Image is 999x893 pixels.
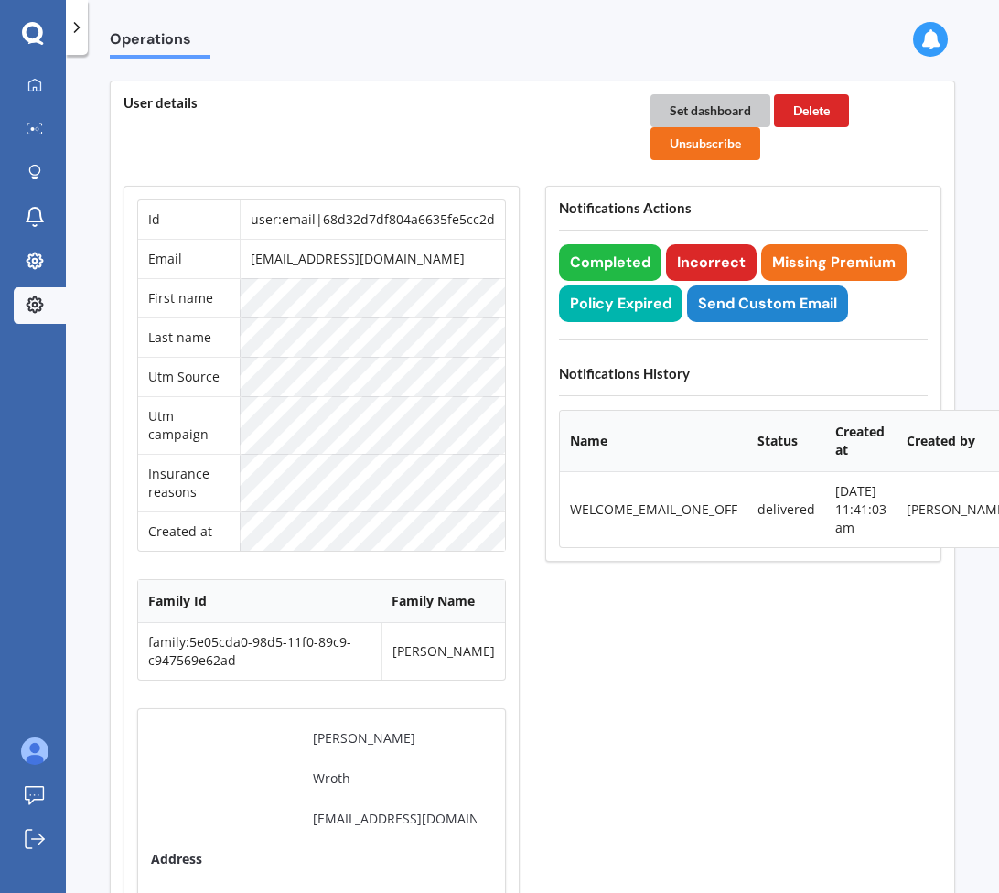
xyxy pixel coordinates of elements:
span: Address [151,850,287,868]
td: Created at [138,511,240,551]
h4: Notifications History [559,365,928,382]
td: Utm Source [138,357,240,396]
button: Delete [774,94,849,127]
th: Name [560,411,747,472]
td: Id [138,200,240,239]
td: WELCOME_EMAIL_ONE_OFF [560,472,747,547]
th: Status [747,411,825,472]
td: [EMAIL_ADDRESS][DOMAIN_NAME] [240,239,505,278]
img: ALV-UjU6YHOUIM1AGx_4vxbOkaOq-1eqc8a3URkVIJkc_iWYmQ98kTe7fc9QMVOBV43MoXmOPfWPN7JjnmUwLuIGKVePaQgPQ... [21,737,48,765]
td: Insurance reasons [138,454,240,511]
td: [PERSON_NAME] [381,623,505,680]
td: family:5e05cda0-98d5-11f0-89c9-c947569e62ad [138,623,381,680]
td: user:email|68d32d7df804a6635fe5cc2d [240,200,505,239]
button: Unsubscribe [650,127,760,160]
h4: User details [124,94,625,112]
button: Completed [559,244,661,281]
button: Missing Premium [761,244,907,281]
td: Last name [138,317,240,357]
button: Send Custom Email [687,285,848,322]
td: First name [138,278,240,317]
input: Address [296,843,493,876]
td: [DATE] 11:41:03 am [825,472,897,547]
td: Utm campaign [138,396,240,454]
h4: Notifications Actions [559,199,928,217]
td: delivered [747,472,825,547]
th: Family Name [381,580,505,623]
button: Policy Expired [559,285,682,322]
button: Set dashboard [650,94,770,127]
span: Operations [110,30,210,55]
th: Created at [825,411,897,472]
td: Email [138,239,240,278]
th: Family Id [138,580,381,623]
button: Incorrect [666,244,757,281]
